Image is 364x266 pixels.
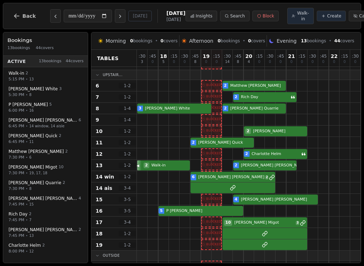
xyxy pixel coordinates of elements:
[181,54,188,58] span: : 30
[301,152,306,156] svg: Customer message
[42,243,45,249] span: 2
[224,54,231,58] span: : 30
[7,7,42,25] button: Back
[235,197,237,203] span: 4
[9,102,48,107] span: P [PERSON_NAME]
[9,107,24,113] span: 6:00 PM
[296,221,299,225] span: 3
[29,123,64,129] span: 14 window, 14 aisle
[9,243,41,248] span: Charlotte Helm
[161,38,178,44] span: covers
[9,154,24,160] span: 7:30 PM
[9,201,24,207] span: 7:45 PM
[5,68,86,85] button: Walk-in 25:15 PM•13
[5,177,86,194] button: [PERSON_NAME] Quarrie27:30 PM•8
[218,38,220,43] span: 0
[96,185,112,192] span: 14 ais
[39,58,61,64] span: 13 bookings
[79,227,81,233] span: 2
[197,174,264,180] span: [PERSON_NAME] [PERSON_NAME]
[29,211,31,217] span: 2
[26,202,28,207] span: •
[290,60,293,64] span: 0
[192,54,199,58] span: : 45
[240,197,316,203] span: [PERSON_NAME] [PERSON_NAME]
[119,163,136,168] span: 1 - 2
[119,185,136,191] span: 3 - 4
[29,233,34,238] span: 13
[160,208,163,214] span: 5
[287,8,314,24] button: Walk-in
[288,54,295,59] span: 21
[7,37,84,44] h3: Bookings
[96,162,102,169] span: 13
[26,108,28,113] span: •
[50,9,61,23] button: Previous day
[224,220,232,226] span: 10
[130,38,152,44] span: bookings
[9,186,24,192] span: 7:30 PM
[139,54,145,58] span: : 30
[197,140,252,146] span: [PERSON_NAME] Quick
[248,60,250,64] span: 4
[233,220,295,226] span: [PERSON_NAME] Migot
[103,72,123,78] span: Upstair...
[119,106,136,111] span: 1 - 4
[115,9,125,23] button: Next day
[218,38,240,44] span: bookings
[322,60,324,64] span: 0
[192,174,195,180] span: 6
[243,38,245,44] span: •
[301,38,307,43] span: 13
[96,105,99,112] span: 8
[29,217,31,223] span: 7
[301,38,326,44] span: bookings
[354,60,356,64] span: 0
[235,163,237,169] span: 2
[161,38,164,43] span: 0
[224,106,227,112] span: 2
[79,117,81,123] span: 6
[5,131,86,147] button: [PERSON_NAME] Quick26:45 PM•11
[297,10,309,22] span: Walk-in
[9,133,57,139] span: [PERSON_NAME] Quick
[96,139,102,146] span: 11
[96,219,102,226] span: 17
[26,92,28,97] span: •
[173,60,175,64] span: 0
[5,193,86,210] button: [PERSON_NAME] [PERSON_NAME]47:45 PM•15
[248,38,265,44] span: covers
[29,76,34,82] span: 13
[186,11,217,21] button: Insights
[9,248,24,254] span: 8:00 PM
[96,116,99,123] span: 9
[5,209,86,225] button: Rich Day27:45 PM•7
[277,54,284,58] span: : 45
[229,106,284,112] span: [PERSON_NAME] Quarrie
[96,207,102,214] span: 16
[224,83,227,89] span: 2
[150,163,188,169] span: Walk-in
[309,54,316,58] span: : 30
[162,60,165,64] span: 5
[331,54,337,59] span: 22
[230,13,245,19] span: Search
[248,38,251,43] span: 0
[36,45,54,51] span: 44 covers
[5,224,86,241] button: [PERSON_NAME] [PERSON_NAME]27:45 PM•13
[263,13,274,19] span: Block
[265,175,269,180] span: 2
[63,180,65,186] span: 2
[119,208,136,214] span: 3 - 5
[5,162,86,179] button: [PERSON_NAME] Migot107:30 PM•19, 17, 18
[96,230,102,237] span: 18
[119,197,136,202] span: 3 - 5
[352,54,359,58] span: : 30
[9,211,27,217] span: Rich Day
[26,249,28,254] span: •
[9,76,24,82] span: 5:15 PM
[49,102,52,108] span: 5
[5,240,86,257] button: Charlotte Helm28:00 PM•12
[220,11,250,21] button: Search
[106,37,126,44] span: Morning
